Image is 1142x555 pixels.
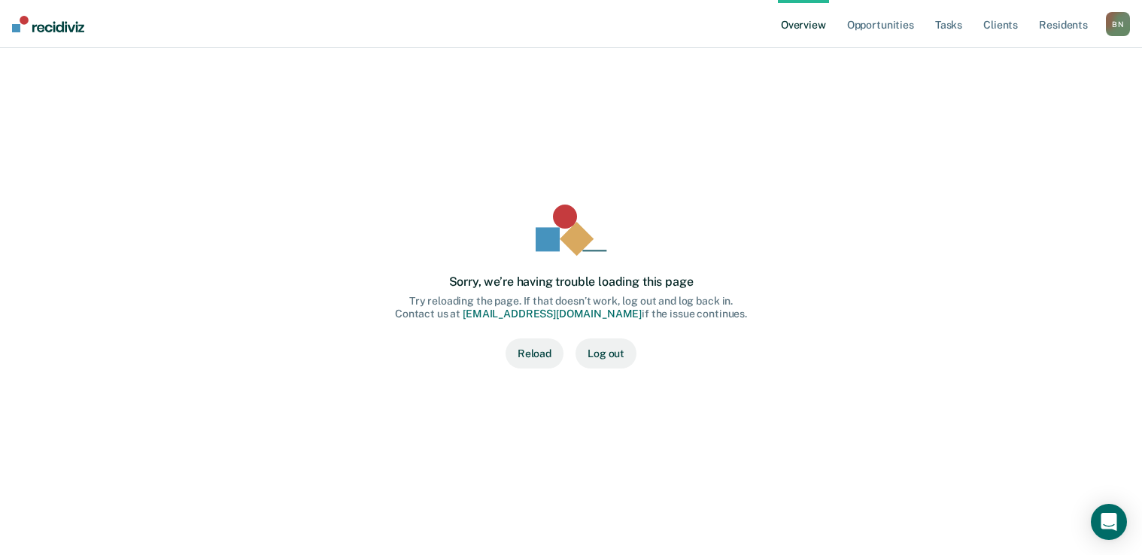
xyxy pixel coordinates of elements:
[1106,12,1130,36] div: B N
[12,16,84,32] img: Recidiviz
[449,274,694,289] div: Sorry, we’re having trouble loading this page
[1091,504,1127,540] div: Open Intercom Messenger
[576,338,636,368] button: Log out
[463,308,642,320] a: [EMAIL_ADDRESS][DOMAIN_NAME]
[1106,12,1130,36] button: BN
[395,295,747,320] div: Try reloading the page. If that doesn’t work, log out and log back in. Contact us at if the issue...
[506,338,563,368] button: Reload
